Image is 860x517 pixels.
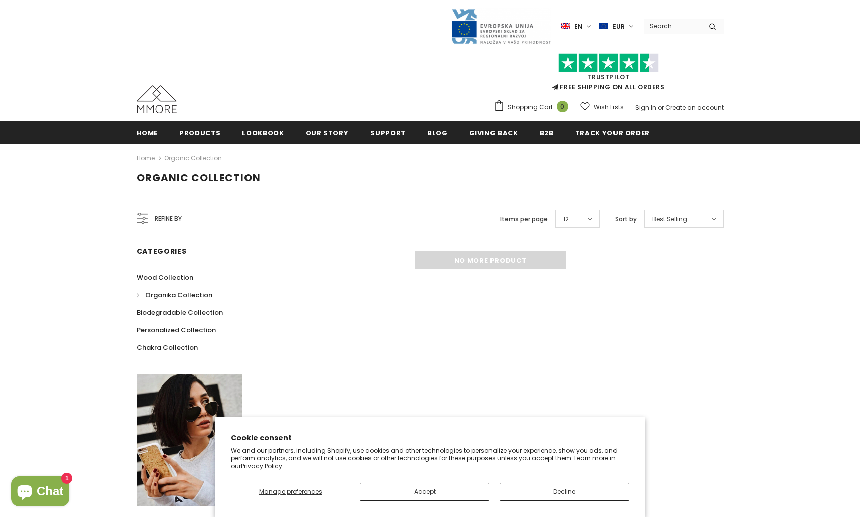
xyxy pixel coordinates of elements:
a: Trustpilot [588,73,630,81]
img: Javni Razpis [451,8,551,45]
a: Track your order [575,121,650,144]
inbox-online-store-chat: Shopify online store chat [8,476,72,509]
span: 0 [557,101,568,112]
span: Wood Collection [137,273,193,282]
a: Privacy Policy [241,462,282,470]
span: Blog [427,128,448,138]
span: FREE SHIPPING ON ALL ORDERS [494,58,724,91]
a: Personalized Collection [137,321,216,339]
a: B2B [540,121,554,144]
span: Home [137,128,158,138]
a: Blog [427,121,448,144]
span: en [574,22,582,32]
h2: Cookie consent [231,433,629,443]
a: Javni Razpis [451,22,551,30]
a: Home [137,121,158,144]
a: Organic Collection [164,154,222,162]
a: Wood Collection [137,269,193,286]
span: Lookbook [242,128,284,138]
button: Manage preferences [231,483,350,501]
span: Shopping Cart [508,102,553,112]
span: Products [179,128,220,138]
span: or [658,103,664,112]
span: Manage preferences [259,487,322,496]
button: Accept [360,483,489,501]
img: i-lang-1.png [561,22,570,31]
input: Search Site [644,19,701,33]
span: Biodegradable Collection [137,308,223,317]
a: Lookbook [242,121,284,144]
a: Organika Collection [137,286,212,304]
img: MMORE Cases [137,85,177,113]
span: B2B [540,128,554,138]
a: Shopping Cart 0 [494,100,573,115]
p: We and our partners, including Shopify, use cookies and other technologies to personalize your ex... [231,447,629,470]
a: support [370,121,406,144]
span: Organika Collection [145,290,212,300]
a: Our Story [306,121,349,144]
span: Organic Collection [137,171,261,185]
a: Create an account [665,103,724,112]
span: Wish Lists [594,102,624,112]
span: Personalized Collection [137,325,216,335]
span: 12 [563,214,569,224]
a: Sign In [635,103,656,112]
a: Giving back [469,121,518,144]
a: Wish Lists [580,98,624,116]
span: Our Story [306,128,349,138]
span: Refine by [155,213,182,224]
span: Track your order [575,128,650,138]
span: Giving back [469,128,518,138]
span: EUR [612,22,625,32]
a: Home [137,152,155,164]
a: Products [179,121,220,144]
label: Sort by [615,214,637,224]
label: Items per page [500,214,548,224]
button: Decline [500,483,629,501]
a: Biodegradable Collection [137,304,223,321]
span: Categories [137,246,187,256]
img: Trust Pilot Stars [558,53,659,73]
span: Best Selling [652,214,687,224]
span: support [370,128,406,138]
a: Chakra Collection [137,339,198,356]
span: Chakra Collection [137,343,198,352]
